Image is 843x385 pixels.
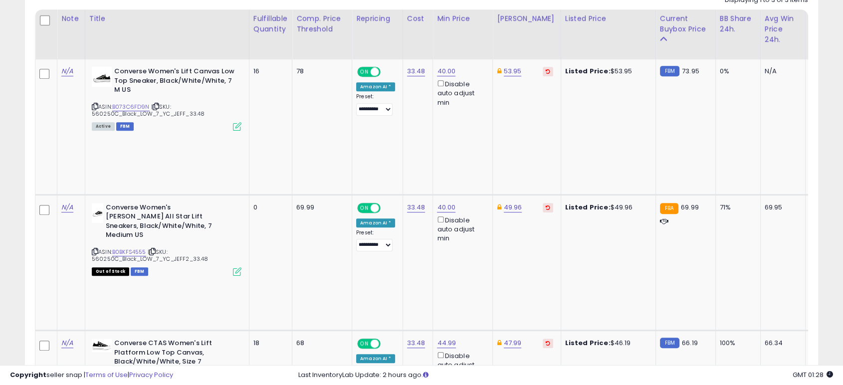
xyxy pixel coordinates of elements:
b: Converse CTAS Women's Lift Platform Low Top Canvas, Black/White/White, Size 7 [114,339,235,369]
span: OFF [379,340,395,348]
span: ON [358,203,371,212]
div: 69.95 [765,203,798,212]
img: 31abydzYeeL._SL40_.jpg [92,339,112,352]
div: 0 [253,203,284,212]
div: Current Buybox Price [660,13,711,34]
div: $49.96 [565,203,648,212]
small: FBA [660,203,678,214]
div: 16 [253,67,284,76]
b: Converse Women's Lift Canvas Low Top Sneaker, Black/White/White, 7 M US [114,67,235,97]
img: 31vVEwuhAVL._SL40_.jpg [92,67,112,87]
div: 18 [253,339,284,348]
a: N/A [61,202,73,212]
div: Preset: [356,93,395,116]
span: All listings currently available for purchase on Amazon [92,122,115,131]
span: | SKU: 560250C_Black_LOW_7_YC_JEFF2_33.48 [92,248,209,263]
div: ASIN: [92,67,241,130]
div: 100% [720,339,753,348]
a: 49.96 [504,202,522,212]
a: 47.99 [504,338,522,348]
div: 0% [720,67,753,76]
span: FBM [116,122,134,131]
div: Last InventoryLab Update: 2 hours ago. [298,371,834,380]
div: Cost [407,13,429,24]
a: B073C6FD9N [112,103,150,111]
strong: Copyright [10,370,46,380]
div: Avg Win Price 24h. [765,13,801,45]
a: 44.99 [437,338,456,348]
div: $53.95 [565,67,648,76]
div: BB Share 24h. [720,13,756,34]
span: | SKU: 560250C_Black_LOW_7_YC_JEFF_33.48 [92,103,205,118]
div: Note [61,13,81,24]
a: 40.00 [437,66,455,76]
a: 33.48 [407,202,425,212]
div: Comp. Price Threshold [296,13,348,34]
span: 69.99 [681,202,699,212]
div: $46.19 [565,339,648,348]
b: Converse Women's [PERSON_NAME] All Star Lift Sneakers, Black/White/White, 7 Medium US [106,203,227,242]
div: Title [89,13,245,24]
span: ON [358,340,371,348]
div: Disable auto adjust min [437,78,485,107]
div: 68 [296,339,344,348]
div: Min Price [437,13,488,24]
div: 78 [296,67,344,76]
span: OFF [379,203,395,212]
b: Listed Price: [565,66,611,76]
a: 40.00 [437,202,455,212]
div: N/A [765,67,798,76]
b: Listed Price: [565,338,611,348]
a: 33.48 [407,66,425,76]
span: OFF [379,68,395,76]
div: ASIN: [92,203,241,275]
span: FBM [131,267,149,276]
a: Terms of Use [85,370,128,380]
a: N/A [61,66,73,76]
div: Listed Price [565,13,651,24]
a: Privacy Policy [129,370,173,380]
div: 71% [720,203,753,212]
div: Amazon AI * [356,82,395,91]
small: FBM [660,66,679,76]
div: Amazon AI * [356,218,395,227]
span: 2025-10-7 01:28 GMT [793,370,833,380]
div: seller snap | | [10,371,173,380]
div: Amazon AI * [356,354,395,363]
div: 66.34 [765,339,798,348]
a: 53.95 [504,66,522,76]
div: Disable auto adjust min [437,214,485,243]
a: B0BKFS4555 [112,248,146,256]
b: Listed Price: [565,202,611,212]
div: Preset: [356,229,395,252]
div: [PERSON_NAME] [497,13,556,24]
span: 66.19 [682,338,698,348]
a: N/A [61,338,73,348]
span: ON [358,68,371,76]
div: Fulfillable Quantity [253,13,288,34]
small: FBM [660,338,679,348]
a: 33.48 [407,338,425,348]
div: Disable auto adjust min [437,350,485,379]
span: 73.95 [682,66,699,76]
div: 69.99 [296,203,344,212]
div: Repricing [356,13,399,24]
span: All listings that are currently out of stock and unavailable for purchase on Amazon [92,267,129,276]
img: 21nRcuyYjmL._SL40_.jpg [92,203,103,223]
